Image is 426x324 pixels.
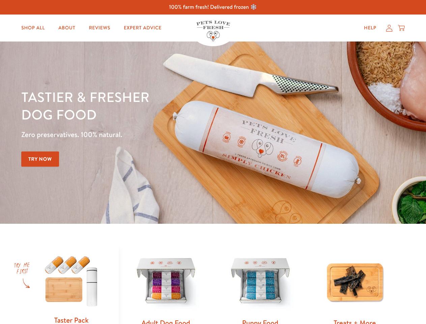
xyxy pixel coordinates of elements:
a: Expert Advice [118,21,167,35]
h1: Tastier & fresher dog food [21,88,277,123]
a: Reviews [83,21,115,35]
a: About [53,21,81,35]
p: Zero preservatives. 100% natural. [21,129,277,141]
a: Shop All [16,21,50,35]
a: Try Now [21,152,59,167]
a: Help [359,21,382,35]
img: Pets Love Fresh [196,21,230,41]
